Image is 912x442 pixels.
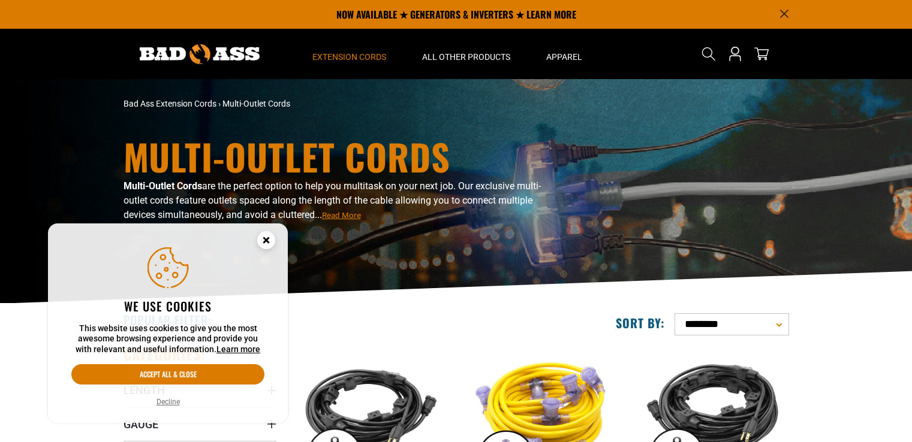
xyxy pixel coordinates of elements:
summary: Apparel [528,29,600,79]
span: Multi-Outlet Cords [222,99,290,108]
button: Decline [153,396,183,408]
nav: breadcrumbs [124,98,561,110]
span: › [218,99,221,108]
h1: Multi-Outlet Cords [124,138,561,174]
span: Apparel [546,52,582,62]
summary: Extension Cords [294,29,404,79]
span: Extension Cords [312,52,386,62]
span: All Other Products [422,52,510,62]
summary: Search [699,44,718,63]
a: Bad Ass Extension Cords [124,99,216,108]
span: Read More [322,211,361,220]
button: Accept all & close [71,364,264,385]
aside: Cookie Consent [48,223,288,423]
h2: We use cookies [71,298,264,314]
a: Learn more [216,344,260,354]
summary: Gauge [124,407,276,441]
img: Bad Ass Extension Cords [140,44,260,64]
b: Multi-Outlet Cords [124,180,202,192]
p: This website uses cookies to give you the most awesome browsing experience and provide you with r... [71,323,264,355]
span: are the perfect option to help you multitask on your next job. Our exclusive multi-outlet cords f... [124,180,541,220]
label: Sort by: [616,315,665,331]
summary: All Other Products [404,29,528,79]
span: Gauge [124,417,158,431]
